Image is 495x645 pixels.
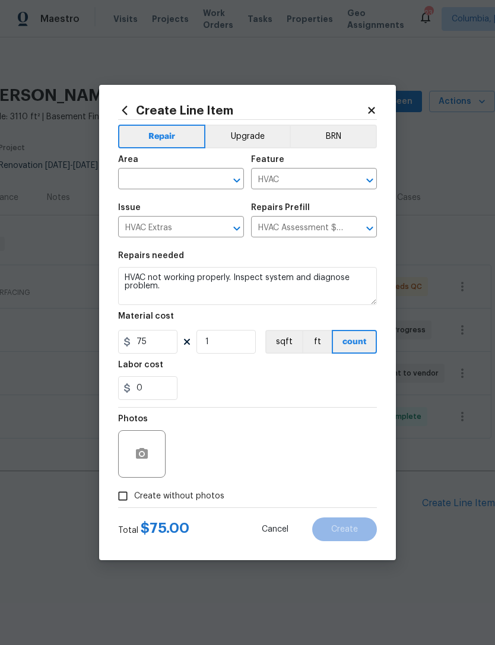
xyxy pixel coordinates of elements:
[118,522,189,536] div: Total
[118,125,205,148] button: Repair
[243,517,307,541] button: Cancel
[134,490,224,503] span: Create without photos
[361,172,378,189] button: Open
[118,252,184,260] h5: Repairs needed
[290,125,377,148] button: BRN
[262,525,288,534] span: Cancel
[251,204,310,212] h5: Repairs Prefill
[118,204,141,212] h5: Issue
[118,104,366,117] h2: Create Line Item
[205,125,290,148] button: Upgrade
[331,525,358,534] span: Create
[229,172,245,189] button: Open
[312,517,377,541] button: Create
[118,267,377,305] textarea: HVAC not working properly. Inspect system and diagnose problem.
[361,220,378,237] button: Open
[265,330,302,354] button: sqft
[332,330,377,354] button: count
[141,521,189,535] span: $ 75.00
[251,155,284,164] h5: Feature
[302,330,332,354] button: ft
[118,155,138,164] h5: Area
[118,415,148,423] h5: Photos
[118,312,174,320] h5: Material cost
[229,220,245,237] button: Open
[118,361,163,369] h5: Labor cost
